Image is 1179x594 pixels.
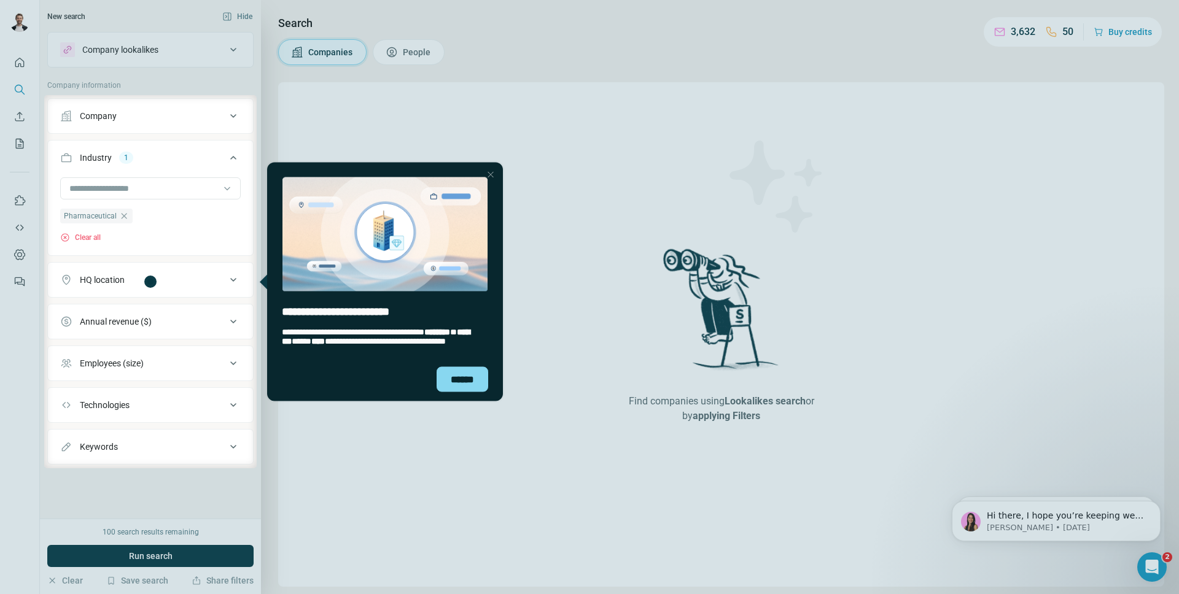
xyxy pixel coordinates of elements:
[53,47,212,58] p: Message from Aurélie, sent 8w ago
[53,35,212,47] p: Hi there, I hope you’re keeping well. Good news! The glitch with the Message Templates on Sales N...
[80,399,130,411] div: Technologies
[18,26,227,66] div: message notification from Aurélie, 8w ago. Hi there, I hope you’re keeping well. Good news! The g...
[80,357,144,369] div: Employees (size)
[48,101,253,131] button: Company
[80,152,112,164] div: Industry
[48,265,253,295] button: HQ location
[64,210,117,222] span: Pharmaceutical
[48,349,253,378] button: Employees (size)
[48,390,253,420] button: Technologies
[80,315,152,328] div: Annual revenue ($)
[48,307,253,336] button: Annual revenue ($)
[257,160,505,404] iframe: Tooltip
[48,432,253,461] button: Keywords
[80,441,118,453] div: Keywords
[80,110,117,122] div: Company
[48,143,253,177] button: Industry1
[60,232,101,243] button: Clear all
[119,152,133,163] div: 1
[28,37,47,56] img: Profile image for Aurélie
[80,274,125,286] div: HQ location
